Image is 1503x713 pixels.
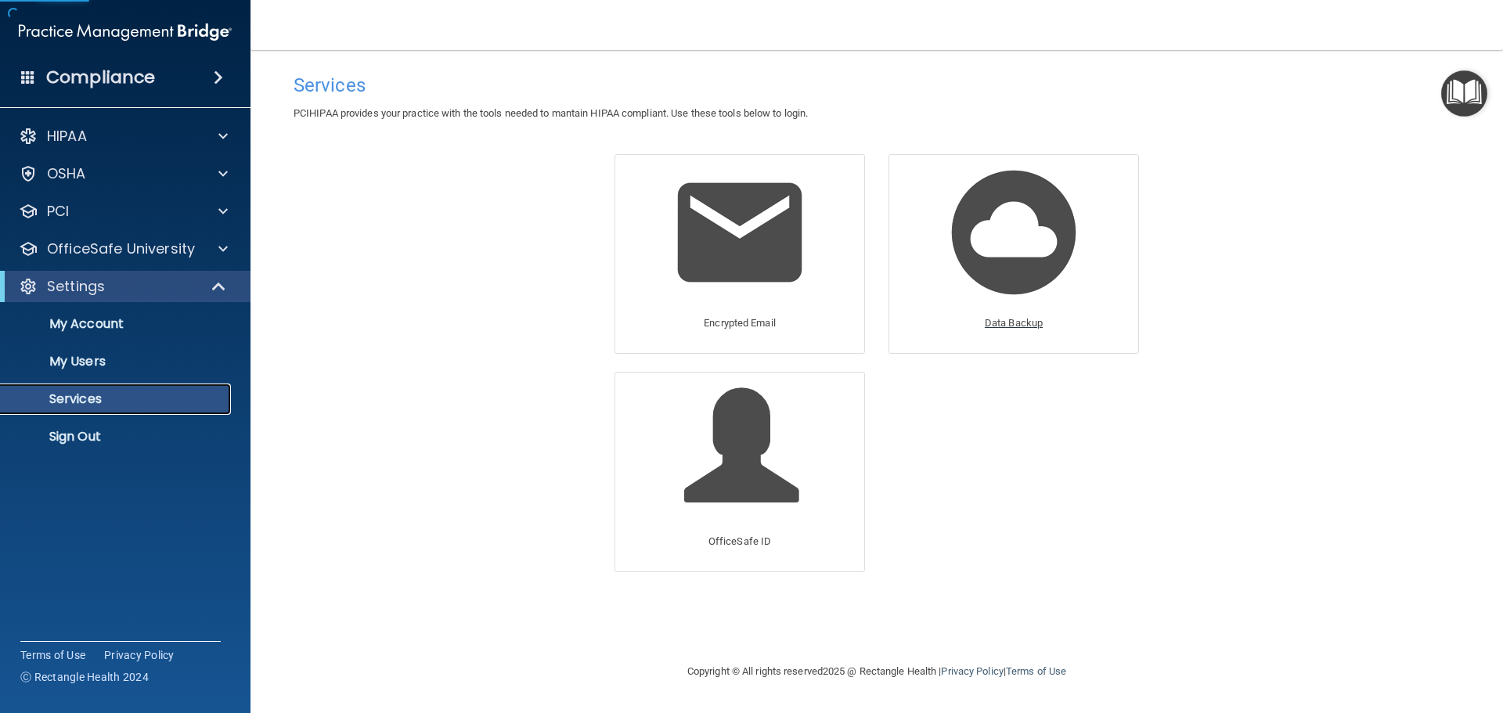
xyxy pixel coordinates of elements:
a: OSHA [19,164,228,183]
a: OfficeSafe ID [615,372,865,571]
img: Data Backup [939,158,1088,307]
p: OfficeSafe ID [708,532,771,551]
span: PCIHIPAA provides your practice with the tools needed to mantain HIPAA compliant. Use these tools... [294,107,808,119]
p: Encrypted Email [704,314,776,333]
p: OSHA [47,164,86,183]
img: Encrypted Email [665,158,814,307]
p: PCI [47,202,69,221]
img: PMB logo [19,16,232,48]
a: Privacy Policy [104,647,175,663]
h4: Services [294,75,1460,95]
span: Ⓒ Rectangle Health 2024 [20,669,149,685]
div: Copyright © All rights reserved 2025 @ Rectangle Health | | [591,646,1162,697]
p: OfficeSafe University [47,239,195,258]
a: Privacy Policy [941,665,1003,677]
a: OfficeSafe University [19,239,228,258]
p: Settings [47,277,105,296]
a: Encrypted Email Encrypted Email [615,154,865,354]
a: HIPAA [19,127,228,146]
h4: Compliance [46,67,155,88]
iframe: Drift Widget Chat Controller [1232,602,1484,664]
p: My Users [10,354,224,369]
a: PCI [19,202,228,221]
a: Settings [19,277,227,296]
p: HIPAA [47,127,87,146]
a: Terms of Use [1006,665,1066,677]
button: Open Resource Center [1441,70,1487,117]
p: Data Backup [985,314,1043,333]
a: Data Backup Data Backup [888,154,1139,354]
p: My Account [10,316,224,332]
p: Sign Out [10,429,224,445]
a: Terms of Use [20,647,85,663]
p: Services [10,391,224,407]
